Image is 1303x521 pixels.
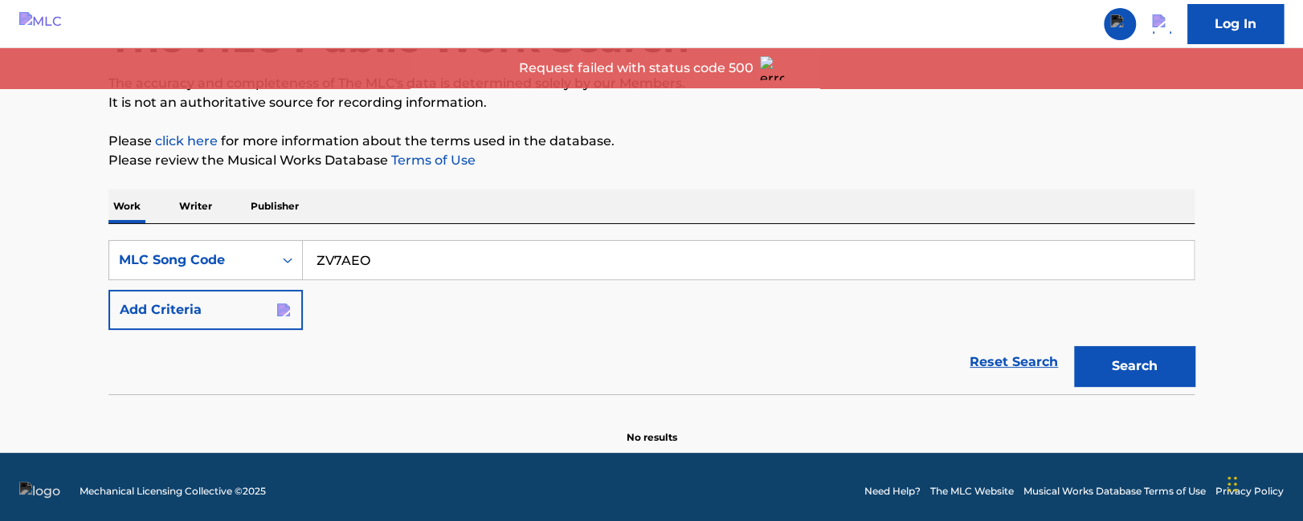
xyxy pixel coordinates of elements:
img: bd6bb6355a8f2a364990.svg [277,303,290,316]
p: Writer [174,189,217,223]
img: help [1152,14,1171,34]
form: Search Form [108,240,1195,394]
p: Please for more information about the terms used in the database. [108,132,1195,151]
a: Terms of Use [388,153,476,168]
img: search [1110,14,1129,34]
p: Please review the Musical Works Database [108,151,1195,170]
div: MLC Song Code [119,250,263,270]
p: Publisher [246,189,304,223]
button: Search [1074,346,1195,386]
img: logo [19,482,60,501]
a: click here [155,133,218,149]
a: Reset Search [962,344,1066,380]
p: Request failed with status code 500 [519,59,754,78]
a: Musical Works Database Terms of Use [1023,484,1206,499]
a: The MLC Website [930,484,1014,499]
p: Work [108,189,145,223]
a: Public Search [1104,8,1136,40]
a: Log In [1187,4,1284,44]
button: Add Criteria [108,290,303,330]
img: error [760,56,784,80]
img: MLC Logo [19,12,81,35]
p: No results [627,411,677,445]
span: Mechanical Licensing Collective © 2025 [80,484,266,499]
p: It is not an authoritative source for recording information. [108,93,1195,112]
a: Need Help? [864,484,921,499]
div: Help [1146,8,1178,40]
iframe: Chat Widget [1223,444,1303,521]
div: Drag [1227,460,1237,508]
a: Privacy Policy [1215,484,1284,499]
